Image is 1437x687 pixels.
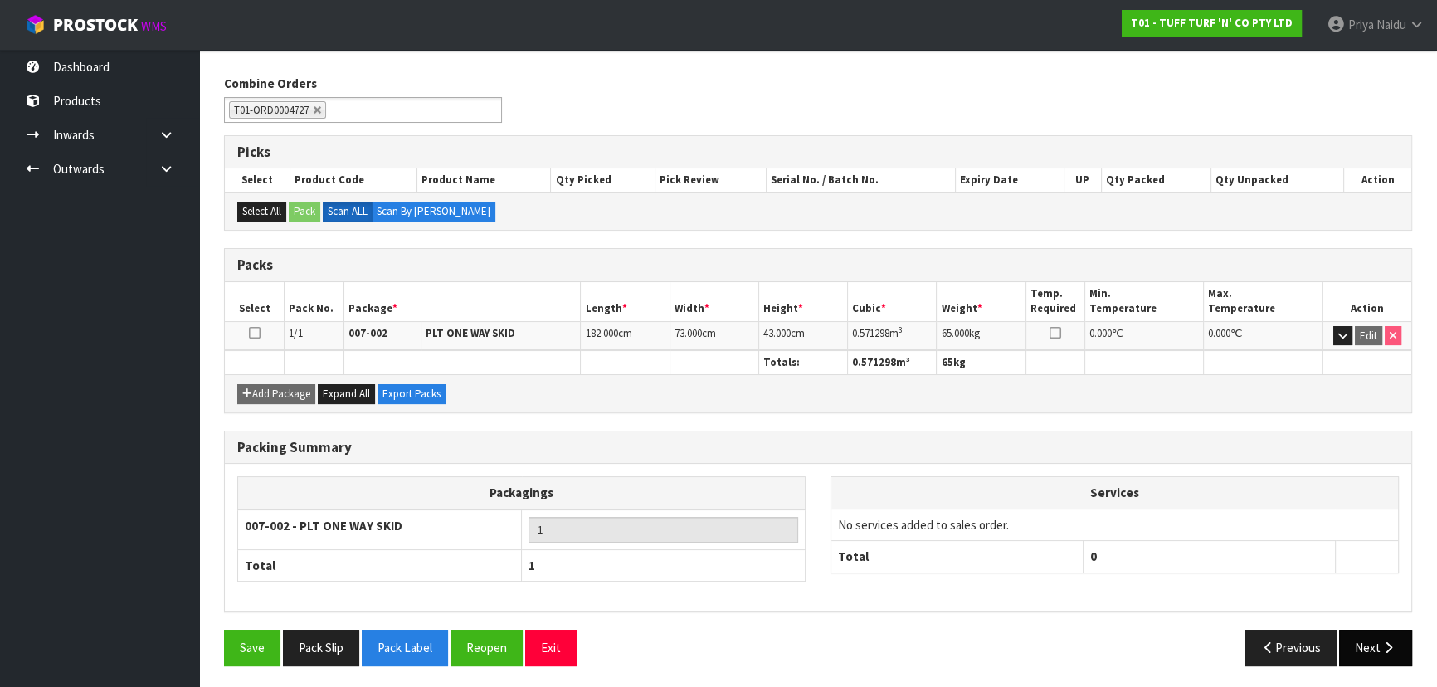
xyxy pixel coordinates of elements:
span: Expand All [323,387,370,401]
button: Exit [525,630,577,665]
span: 0 [1090,548,1097,564]
button: Pack Label [362,630,448,665]
td: ℃ [1085,321,1204,350]
th: Temp. Required [1025,282,1085,321]
td: cm [670,321,758,350]
th: UP [1064,168,1101,192]
td: kg [937,321,1025,350]
span: ProStock [53,14,138,36]
th: Width [670,282,758,321]
label: Scan By [PERSON_NAME] [372,202,495,222]
span: 73.000 [675,326,702,340]
button: Previous [1245,630,1337,665]
td: cm [758,321,847,350]
th: Qty Unpacked [1211,168,1344,192]
th: Product Code [290,168,416,192]
button: Save [224,630,280,665]
h3: Packs [237,257,1399,273]
span: 43.000 [763,326,791,340]
span: 182.000 [585,326,617,340]
h3: Packing Summary [237,440,1399,456]
th: Action [1323,282,1411,321]
td: ℃ [1204,321,1323,350]
td: m [848,321,937,350]
span: 1 [529,558,535,573]
button: Select All [237,202,286,222]
th: Pack No. [285,282,344,321]
span: 0.571298 [852,355,896,369]
th: Height [758,282,847,321]
button: Expand All [318,384,375,404]
th: Packagings [238,477,806,509]
th: Pick Review [655,168,767,192]
button: Reopen [451,630,523,665]
th: m³ [848,351,937,375]
button: Pack [289,202,320,222]
th: kg [937,351,1025,375]
td: cm [581,321,670,350]
th: Length [581,282,670,321]
th: Serial No. / Batch No. [767,168,956,192]
th: Qty Picked [551,168,655,192]
th: Product Name [417,168,551,192]
th: Weight [937,282,1025,321]
th: Min. Temperature [1085,282,1204,321]
sup: 3 [899,324,903,335]
th: Select [225,168,290,192]
label: Combine Orders [224,75,317,92]
strong: 007-002 - PLT ONE WAY SKID [245,518,402,534]
th: Cubic [848,282,937,321]
strong: 007-002 [348,326,387,340]
span: T01-ORD0004727 [234,103,309,117]
span: Naidu [1376,17,1406,32]
th: Total [831,541,1084,572]
span: 1/1 [289,326,303,340]
img: cube-alt.png [25,14,46,35]
th: Expiry Date [955,168,1064,192]
label: Scan ALL [323,202,373,222]
span: 65 [941,355,952,369]
th: Package [343,282,581,321]
th: Action [1343,168,1411,192]
button: Export Packs [378,384,446,404]
button: Pack Slip [283,630,359,665]
strong: T01 - TUFF TURF 'N' CO PTY LTD [1131,16,1293,30]
small: WMS [141,18,167,34]
span: 0.000 [1208,326,1230,340]
th: Services [831,477,1398,509]
a: T01 - TUFF TURF 'N' CO PTY LTD [1122,10,1302,37]
button: Edit [1355,326,1382,346]
span: Pack [224,62,1412,678]
td: No services added to sales order. [831,509,1398,540]
span: 0.571298 [852,326,889,340]
span: 0.000 [1089,326,1112,340]
th: Total [238,549,522,581]
th: Max. Temperature [1204,282,1323,321]
span: 65.000 [941,326,968,340]
button: Next [1339,630,1412,665]
span: Priya [1348,17,1374,32]
strong: PLT ONE WAY SKID [426,326,515,340]
th: Totals: [758,351,847,375]
th: Select [225,282,285,321]
h3: Picks [237,144,1399,160]
button: Add Package [237,384,315,404]
th: Qty Packed [1101,168,1210,192]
